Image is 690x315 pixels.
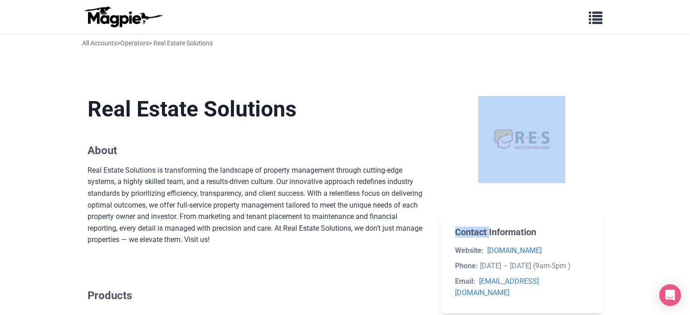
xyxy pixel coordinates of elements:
img: Real Estate Solutions logo [478,96,565,183]
strong: Phone: [455,262,478,270]
h2: Contact Information [455,227,588,237]
h2: Products [88,289,426,302]
div: Real Estate Solutions is transforming the landscape of property management through cutting-edge s... [88,165,426,246]
a: [EMAIL_ADDRESS][DOMAIN_NAME] [455,277,539,297]
a: [DOMAIN_NAME] [487,246,542,255]
h1: Real Estate Solutions [88,96,426,122]
h2: About [88,144,426,157]
strong: Email: [455,277,475,286]
strong: Website: [455,246,484,255]
li: [DATE] – [DATE] (9am-5pm ) [455,260,588,272]
img: logo-ab69f6fb50320c5b225c76a69d11143b.png [82,6,164,28]
div: > > Real Estate Solutions [82,38,213,48]
div: Open Intercom Messenger [659,284,681,306]
a: Operators [120,39,149,47]
a: All Accounts [82,39,117,47]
